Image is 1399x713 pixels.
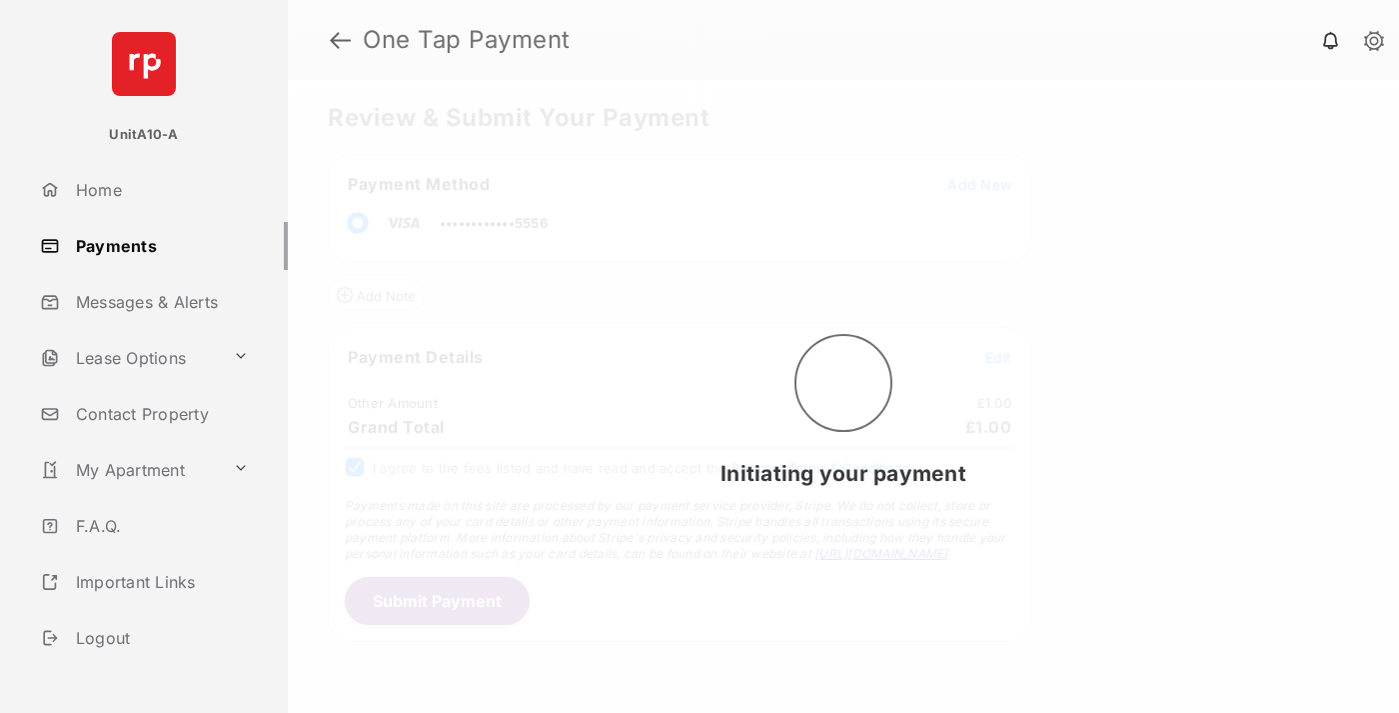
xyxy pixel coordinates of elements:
a: Contact Property [32,390,288,438]
a: My Apartment [32,446,225,494]
span: Initiating your payment [720,461,966,486]
p: UnitA10-A [109,125,178,145]
a: Home [32,166,288,214]
img: svg+xml;base64,PHN2ZyB4bWxucz0iaHR0cDovL3d3dy53My5vcmcvMjAwMC9zdmciIHdpZHRoPSI2NCIgaGVpZ2h0PSI2NC... [112,32,176,96]
a: Important Links [32,558,257,606]
a: Payments [32,222,288,270]
a: Lease Options [32,334,225,382]
a: Messages & Alerts [32,278,288,326]
a: F.A.Q. [32,502,288,550]
a: Logout [32,614,288,662]
strong: One Tap Payment [363,28,571,52]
